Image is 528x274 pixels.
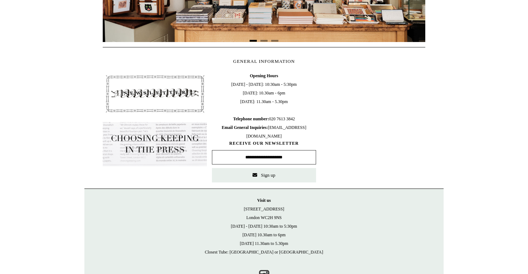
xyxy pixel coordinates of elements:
strong: Visit us [257,198,271,203]
b: Telephone number [233,116,269,121]
b: : [268,116,269,121]
button: Page 3 [271,40,278,42]
span: [EMAIL_ADDRESS][DOMAIN_NAME] [222,125,306,139]
span: Sign up [261,172,275,178]
img: pf-4db91bb9--1305-Newsletter-Button_1200x.jpg [103,71,207,116]
span: [DATE] - [DATE]: 10:30am - 5:30pm [DATE]: 10.30am - 6pm [DATE]: 11.30am - 5.30pm 020 7613 3842 [212,71,316,140]
button: Page 2 [260,40,268,42]
button: Page 1 [250,40,257,42]
span: GENERAL INFORMATION [233,59,295,64]
b: Opening Hours [250,73,278,78]
button: Sign up [212,168,316,182]
iframe: google_map [321,71,425,179]
b: Email General Inquiries: [222,125,268,130]
img: pf-635a2b01-aa89-4342-bbcd-4371b60f588c--In-the-press-Button_1200x.jpg [103,122,207,167]
span: RECEIVE OUR NEWSLETTER [212,140,316,147]
p: [STREET_ADDRESS] London WC2H 9NS [DATE] - [DATE] 10:30am to 5:30pm [DATE] 10.30am to 6pm [DATE] 1... [92,196,436,256]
